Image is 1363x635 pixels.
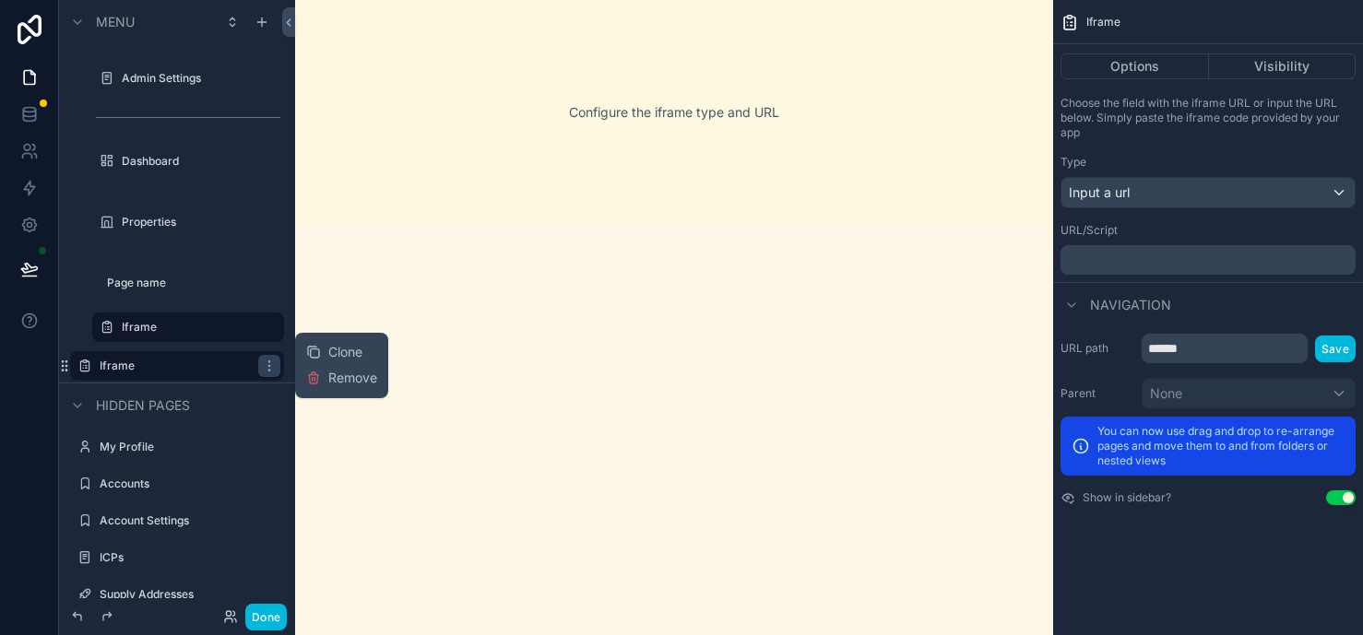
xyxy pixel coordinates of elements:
span: Remove [328,369,377,387]
label: Page name [107,276,273,290]
button: Save [1315,335,1356,362]
label: Dashboard [122,154,273,169]
span: Iframe [1086,15,1120,29]
label: Accounts [100,476,273,491]
button: None [1142,378,1356,409]
button: Options [1061,53,1209,79]
span: Input a url [1069,183,1130,202]
span: Menu [96,13,135,31]
label: URL path [1061,341,1134,356]
label: Supply Addresses [100,587,273,602]
span: Clone [328,343,362,361]
label: Show in sidebar? [1083,490,1171,505]
button: Remove [306,369,377,387]
button: Visibility [1209,53,1357,79]
p: You can now use drag and drop to re-arrange pages and move them to and from folders or nested views [1097,424,1345,468]
button: Clone [306,343,377,361]
label: Type [1061,155,1086,170]
label: Account Settings [100,513,273,528]
button: Done [245,604,287,630]
label: URL/Script [1061,223,1118,238]
div: Configure the iframe type and URL [325,29,1024,195]
label: Admin Settings [122,71,273,86]
span: Hidden pages [96,396,190,415]
label: Iframe [122,320,273,335]
span: Navigation [1090,296,1171,314]
span: None [1150,384,1182,403]
button: Input a url [1061,177,1356,208]
label: Parent [1061,386,1134,401]
label: ICPs [100,550,273,565]
label: Iframe [100,359,247,373]
div: scrollable content [1061,245,1356,275]
p: Choose the field with the iframe URL or input the URL below. Simply paste the iframe code provide... [1061,96,1356,140]
label: My Profile [100,440,273,454]
label: Properties [122,215,273,229]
